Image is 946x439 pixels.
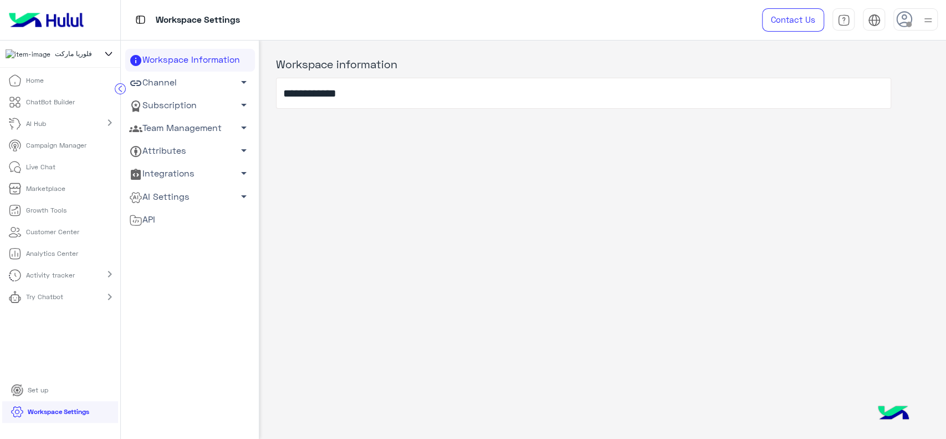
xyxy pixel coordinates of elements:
[26,162,55,172] p: Live Chat
[874,395,913,433] img: hulul-logo.png
[26,249,78,259] p: Analytics Center
[125,117,255,140] a: Team Management
[125,185,255,208] a: AI Settings
[26,292,63,302] p: Try Chatbot
[26,140,86,150] p: Campaign Manager
[237,190,250,203] span: arrow_drop_down
[26,205,67,215] p: Growth Tools
[103,268,116,281] mat-icon: chevron_right
[156,13,240,28] p: Workspace Settings
[26,270,75,280] p: Activity tracker
[55,49,92,59] span: فلوريا ماركت
[237,121,250,134] span: arrow_drop_down
[26,97,75,107] p: ChatBot Builder
[26,75,44,85] p: Home
[2,380,57,401] a: Set up
[26,119,46,129] p: AI Hub
[237,144,250,157] span: arrow_drop_down
[26,184,65,194] p: Marketplace
[125,208,255,231] a: API
[125,49,255,72] a: Workspace Information
[134,13,147,27] img: tab
[28,407,89,417] p: Workspace Settings
[832,8,855,32] a: tab
[237,98,250,112] span: arrow_drop_down
[28,385,48,395] p: Set up
[921,13,935,27] img: profile
[125,72,255,94] a: Channel
[237,75,250,89] span: arrow_drop_down
[2,401,98,423] a: Workspace Settings
[125,140,255,163] a: Attributes
[237,166,250,180] span: arrow_drop_down
[125,94,255,117] a: Subscription
[868,14,881,27] img: tab
[103,290,116,304] mat-icon: chevron_right
[762,8,824,32] a: Contact Us
[103,116,116,129] mat-icon: chevron_right
[129,213,155,227] span: API
[26,227,79,237] p: Customer Center
[837,14,850,27] img: tab
[276,55,397,72] label: Workspace information
[4,8,88,32] img: Logo
[6,49,50,59] img: 101148596323591
[125,163,255,185] a: Integrations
